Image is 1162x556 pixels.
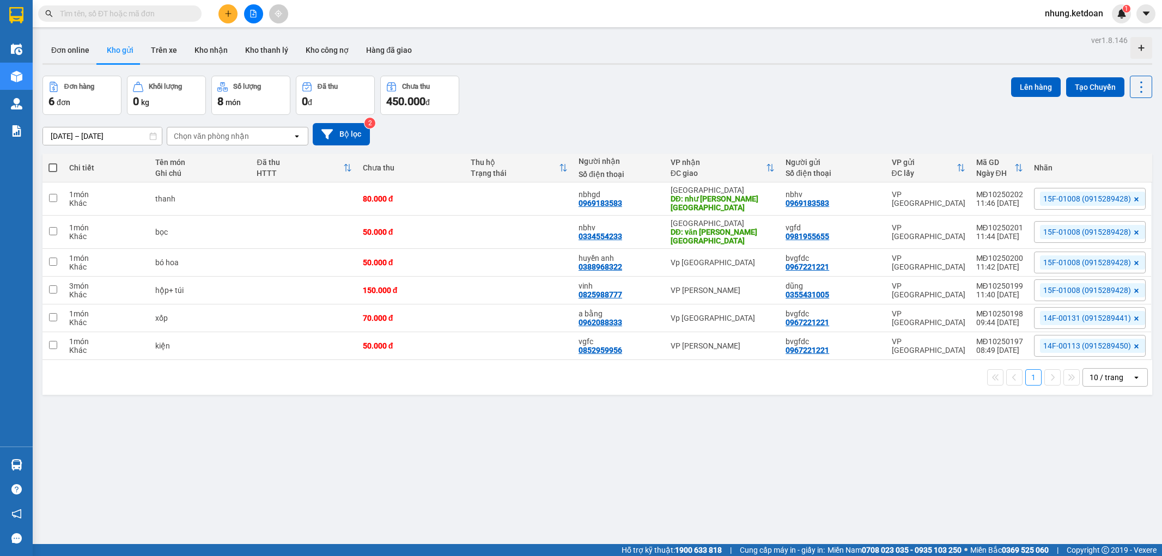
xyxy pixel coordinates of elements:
div: 0969183583 [786,199,829,207]
div: vinh [579,282,660,290]
div: Chi tiết [69,163,144,172]
div: hộp+ túi [155,286,246,295]
div: bvgfdc [786,309,880,318]
svg: open [1132,373,1141,382]
button: caret-down [1136,4,1155,23]
th: Toggle SortBy [665,154,780,182]
span: aim [275,10,282,17]
div: 1 món [69,190,144,199]
span: notification [11,509,22,519]
th: Toggle SortBy [251,154,357,182]
div: 50.000 đ [363,341,460,350]
input: Tìm tên, số ĐT hoặc mã đơn [60,8,188,20]
img: icon-new-feature [1117,9,1127,19]
div: vgfc [579,337,660,346]
div: 80.000 đ [363,194,460,203]
div: 50.000 đ [363,228,460,236]
div: Chưa thu [402,83,430,90]
div: 08:49 [DATE] [976,346,1023,355]
span: 6 [48,95,54,108]
span: 15F-01008 (0915289428) [1043,227,1131,237]
div: Khác [69,318,144,327]
svg: open [293,132,301,140]
div: Người nhận [579,157,660,166]
div: Khác [69,346,144,355]
span: Cung cấp máy in - giấy in: [740,544,825,556]
div: VP [GEOGRAPHIC_DATA] [892,190,965,207]
div: 0967221221 [786,346,829,355]
span: 0 [133,95,139,108]
span: 14F-00131 (0915289441) [1043,313,1131,323]
span: đ [425,98,430,107]
div: Ngày ĐH [976,169,1014,178]
strong: 1900 633 818 [675,546,722,554]
div: Số điện thoại [786,169,880,178]
div: 0967221221 [786,318,829,327]
button: Khối lượng0kg [127,76,206,115]
div: VP [PERSON_NAME] [671,341,775,350]
span: message [11,533,22,543]
div: 70.000 đ [363,314,460,322]
div: nbhv [786,190,880,199]
div: Khác [69,232,144,241]
img: warehouse-icon [11,98,22,109]
div: 0355431005 [786,290,829,299]
span: copyright [1102,546,1109,554]
button: Kho gửi [98,37,142,63]
span: đ [308,98,312,107]
div: VP [GEOGRAPHIC_DATA] [892,223,965,241]
strong: 0708 023 035 - 0935 103 250 [862,546,962,554]
div: Số lượng [233,83,261,90]
div: VP [GEOGRAPHIC_DATA] [892,282,965,299]
button: Đã thu0đ [296,76,375,115]
th: Toggle SortBy [971,154,1029,182]
span: caret-down [1141,9,1151,19]
button: file-add [244,4,263,23]
span: question-circle [11,484,22,494]
div: MĐ10250201 [976,223,1023,232]
div: Đơn hàng [64,83,94,90]
div: 150.000 đ [363,286,460,295]
button: Kho công nợ [297,37,357,63]
div: ĐC giao [671,169,766,178]
div: 11:44 [DATE] [976,232,1023,241]
div: 0981955655 [786,232,829,241]
span: Hỗ trợ kỹ thuật: [622,544,722,556]
button: Tạo Chuyến [1066,77,1124,97]
div: Mã GD [976,158,1014,167]
button: Lên hàng [1011,77,1061,97]
button: Đơn online [42,37,98,63]
button: Kho nhận [186,37,236,63]
div: 0334554233 [579,232,622,241]
button: Chưa thu450.000đ [380,76,459,115]
div: 11:46 [DATE] [976,199,1023,207]
span: nhung.ketdoan [1036,7,1112,20]
div: Nhãn [1034,163,1146,172]
div: 1 món [69,254,144,262]
th: Toggle SortBy [886,154,971,182]
sup: 2 [364,118,375,129]
button: Bộ lọc [313,123,370,145]
button: plus [218,4,238,23]
div: 1 món [69,223,144,232]
div: Khác [69,199,144,207]
div: Đã thu [318,83,338,90]
div: DĐ: văn lâm hưng yên [671,228,775,245]
div: [GEOGRAPHIC_DATA] [671,219,775,228]
div: MĐ10250197 [976,337,1023,346]
div: MĐ10250199 [976,282,1023,290]
div: Khác [69,262,144,271]
span: plus [224,10,232,17]
button: Kho thanh lý [236,37,297,63]
div: VP [GEOGRAPHIC_DATA] [892,254,965,271]
span: đơn [57,98,70,107]
div: kiện [155,341,246,350]
button: Hàng đã giao [357,37,421,63]
div: MĐ10250200 [976,254,1023,262]
div: HTTT [257,169,343,178]
div: nbhv [579,223,660,232]
strong: 0369 525 060 [1002,546,1049,554]
span: 1 [1124,5,1128,13]
div: 0967221221 [786,262,829,271]
button: Trên xe [142,37,186,63]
